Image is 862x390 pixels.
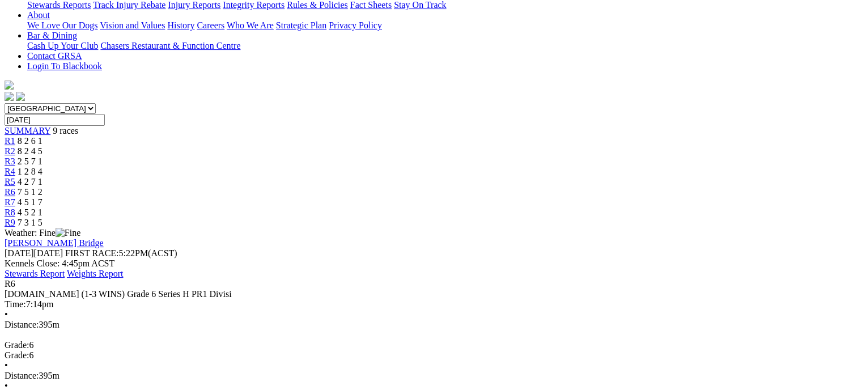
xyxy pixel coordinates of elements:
a: R6 [5,187,15,197]
img: twitter.svg [16,92,25,101]
a: R8 [5,207,15,217]
img: logo-grsa-white.png [5,80,14,90]
img: Fine [56,228,80,238]
a: History [167,20,194,30]
a: Who We Are [227,20,274,30]
img: facebook.svg [5,92,14,101]
a: R3 [5,156,15,166]
span: Time: [5,299,26,309]
div: Kennels Close: 4:45pm ACST [5,258,857,269]
a: Privacy Policy [329,20,382,30]
span: Grade: [5,350,29,360]
a: Stewards Report [5,269,65,278]
a: R1 [5,136,15,146]
a: R5 [5,177,15,186]
span: Weather: Fine [5,228,80,238]
span: Distance: [5,320,39,329]
a: Contact GRSA [27,51,82,61]
div: 6 [5,340,857,350]
span: 2 5 7 1 [18,156,43,166]
span: Grade: [5,340,29,350]
span: • [5,310,8,319]
a: Chasers Restaurant & Function Centre [100,41,240,50]
a: R4 [5,167,15,176]
span: Distance: [5,371,39,380]
span: 9 races [53,126,78,135]
span: [DATE] [5,248,34,258]
span: FIRST RACE: [65,248,118,258]
span: 4 5 1 7 [18,197,43,207]
a: Careers [197,20,224,30]
span: 8 2 4 5 [18,146,43,156]
a: About [27,10,50,20]
span: 7 5 1 2 [18,187,43,197]
div: About [27,20,857,31]
span: 4 5 2 1 [18,207,43,217]
div: Bar & Dining [27,41,857,51]
a: We Love Our Dogs [27,20,97,30]
a: Bar & Dining [27,31,77,40]
span: 7 3 1 5 [18,218,43,227]
a: Cash Up Your Club [27,41,98,50]
a: R7 [5,197,15,207]
div: 6 [5,350,857,361]
div: 395m [5,371,857,381]
div: [DOMAIN_NAME] (1-3 WINS) Grade 6 Series H PR1 Divisi [5,289,857,299]
a: R9 [5,218,15,227]
input: Select date [5,114,105,126]
span: 8 2 6 1 [18,136,43,146]
span: • [5,361,8,370]
a: R2 [5,146,15,156]
a: [PERSON_NAME] Bridge [5,238,104,248]
a: Vision and Values [100,20,165,30]
a: Weights Report [67,269,124,278]
a: Login To Blackbook [27,61,102,71]
div: 7:14pm [5,299,857,310]
span: 4 2 7 1 [18,177,43,186]
span: [DATE] [5,248,63,258]
span: 5:22PM(ACST) [65,248,177,258]
div: 395m [5,320,857,330]
span: R6 [5,279,15,289]
a: SUMMARY [5,126,50,135]
span: 1 2 8 4 [18,167,43,176]
a: Strategic Plan [276,20,326,30]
